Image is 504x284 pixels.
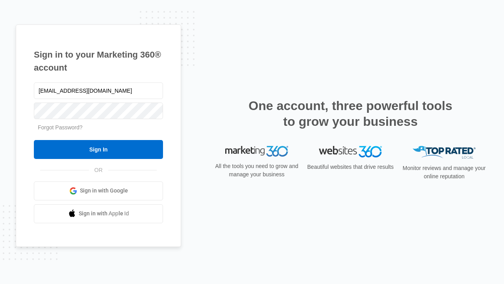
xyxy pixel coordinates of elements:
[246,98,455,129] h2: One account, three powerful tools to grow your business
[34,181,163,200] a: Sign in with Google
[34,82,163,99] input: Email
[34,48,163,74] h1: Sign in to your Marketing 360® account
[38,124,83,131] a: Forgot Password?
[225,146,288,157] img: Marketing 360
[34,204,163,223] a: Sign in with Apple Id
[213,162,301,179] p: All the tools you need to grow and manage your business
[306,163,395,171] p: Beautiful websites that drive results
[79,209,129,218] span: Sign in with Apple Id
[319,146,382,157] img: Websites 360
[80,187,128,195] span: Sign in with Google
[34,140,163,159] input: Sign In
[89,166,108,174] span: OR
[400,164,488,181] p: Monitor reviews and manage your online reputation
[413,146,476,159] img: Top Rated Local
